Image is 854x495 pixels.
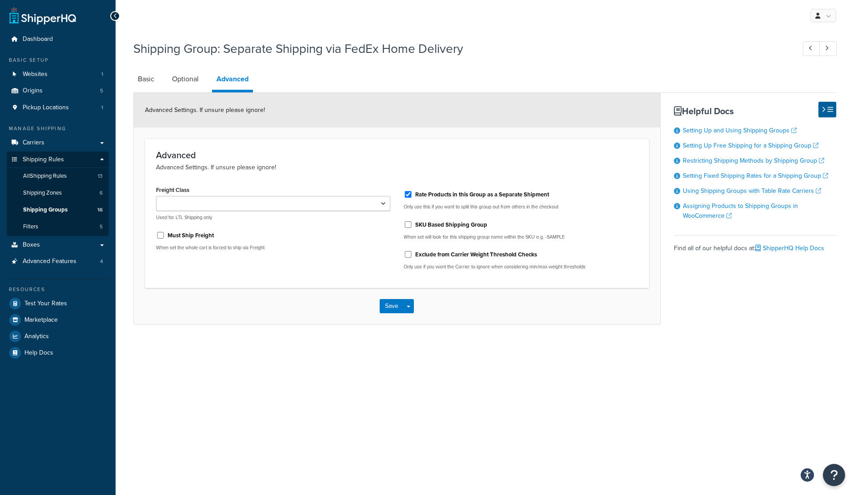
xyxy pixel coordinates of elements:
[674,235,836,255] div: Find all of our helpful docs at:
[7,135,109,151] a: Carriers
[7,219,109,235] a: Filters5
[7,83,109,99] li: Origins
[145,105,265,115] span: Advanced Settings. If unsure please ignore!
[168,68,203,90] a: Optional
[7,125,109,132] div: Manage Shipping
[803,41,820,56] a: Previous Record
[23,156,64,164] span: Shipping Rules
[23,87,43,95] span: Origins
[7,152,109,168] a: Shipping Rules
[156,244,390,251] p: When set the whole cart is forced to ship via Freight
[156,214,390,221] p: Used for LTL Shipping only
[7,345,109,361] a: Help Docs
[683,186,821,196] a: Using Shipping Groups with Table Rate Carriers
[755,244,824,253] a: ShipperHQ Help Docs
[98,172,103,180] span: 13
[101,71,103,78] span: 1
[7,31,109,48] a: Dashboard
[7,100,109,116] a: Pickup Locations1
[100,189,103,197] span: 6
[7,202,109,218] a: Shipping Groups16
[415,221,487,229] label: SKU Based Shipping Group
[23,206,68,214] span: Shipping Groups
[683,156,824,165] a: Restricting Shipping Methods by Shipping Group
[23,172,67,180] span: All Shipping Rules
[7,66,109,83] li: Websites
[819,41,837,56] a: Next Record
[7,286,109,293] div: Resources
[823,464,845,486] button: Open Resource Center
[7,100,109,116] li: Pickup Locations
[683,141,818,150] a: Setting Up Free Shipping for a Shipping Group
[7,168,109,184] a: AllShipping Rules13
[101,104,103,112] span: 1
[683,126,797,135] a: Setting Up and Using Shipping Groups
[7,237,109,253] a: Boxes
[23,71,48,78] span: Websites
[7,66,109,83] a: Websites1
[818,102,836,117] button: Hide Help Docs
[24,300,67,307] span: Test Your Rates
[415,251,537,259] label: Exclude from Carrier Weight Threshold Checks
[7,152,109,236] li: Shipping Rules
[7,83,109,99] a: Origins5
[7,185,109,201] li: Shipping Zones
[674,106,836,116] h3: Helpful Docs
[100,258,103,265] span: 4
[100,223,103,231] span: 5
[404,234,638,240] p: When set will look for this shipping group name within the SKU e.g. -SAMPLE
[415,191,549,199] label: Rate Products in this Group as a Separate Shipment
[683,201,798,220] a: Assigning Products to Shipping Groups in WooCommerce
[7,328,109,344] a: Analytics
[100,87,103,95] span: 5
[133,68,159,90] a: Basic
[24,333,49,340] span: Analytics
[23,189,62,197] span: Shipping Zones
[23,258,76,265] span: Advanced Features
[23,36,53,43] span: Dashboard
[24,316,58,324] span: Marketplace
[404,263,638,270] p: Only use if you want the Carrier to ignore when considering min/max weight thresholds
[168,232,214,240] label: Must Ship Freight
[683,171,828,180] a: Setting Fixed Shipping Rates for a Shipping Group
[7,253,109,270] li: Advanced Features
[97,206,103,214] span: 16
[404,204,638,210] p: Only use this if you want to split this group out from others in the checkout
[380,299,404,313] button: Save
[24,349,53,357] span: Help Docs
[7,56,109,64] div: Basic Setup
[133,40,786,57] h1: Shipping Group: Separate Shipping via FedEx Home Delivery
[7,253,109,270] a: Advanced Features4
[212,68,253,92] a: Advanced
[7,202,109,218] li: Shipping Groups
[23,139,44,147] span: Carriers
[23,104,69,112] span: Pickup Locations
[7,295,109,311] a: Test Your Rates
[23,223,38,231] span: Filters
[156,150,638,160] h3: Advanced
[23,241,40,249] span: Boxes
[156,187,189,193] label: Freight Class
[7,185,109,201] a: Shipping Zones6
[156,163,638,172] p: Advanced Settings. If unsure please ignore!
[7,219,109,235] li: Filters
[7,312,109,328] a: Marketplace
